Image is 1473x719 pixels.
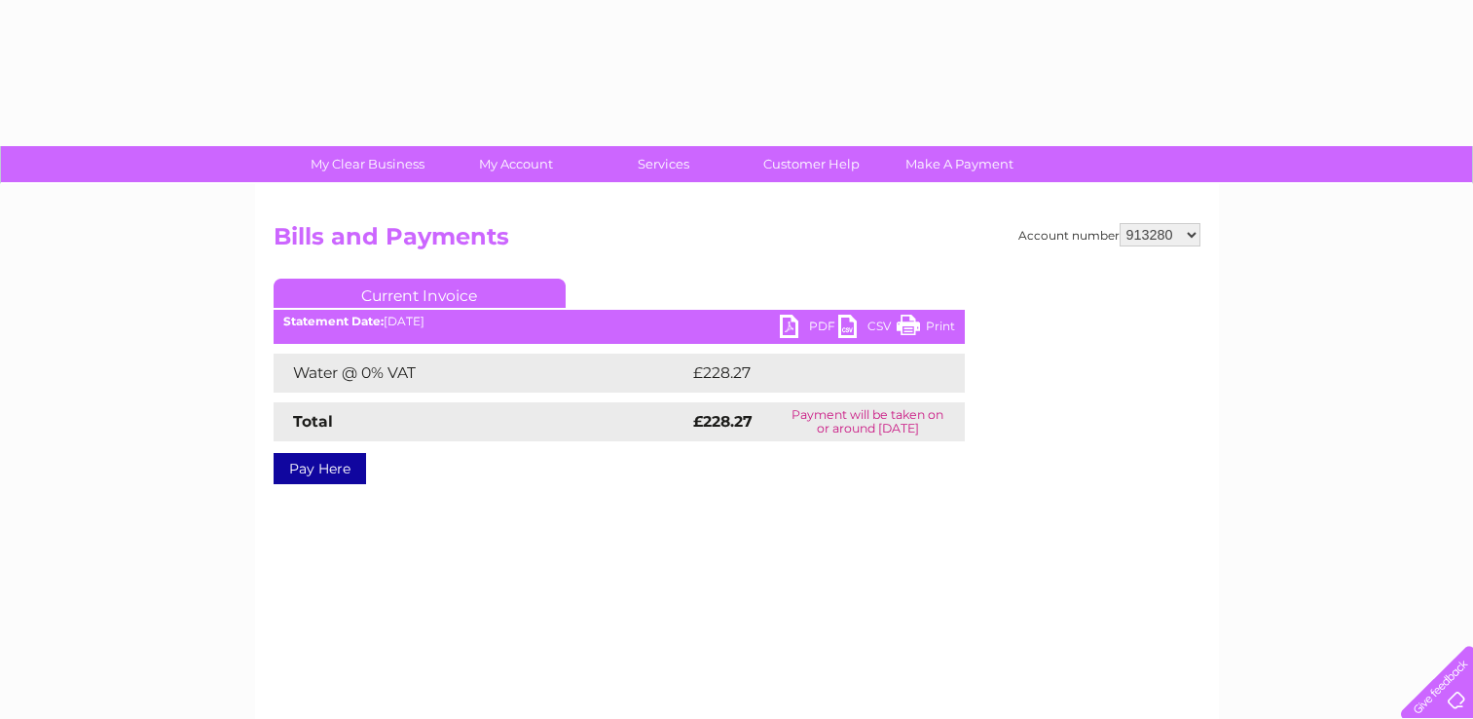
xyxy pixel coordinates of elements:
div: [DATE] [274,315,965,328]
b: Statement Date: [283,314,384,328]
a: My Account [435,146,596,182]
td: Payment will be taken on or around [DATE] [771,402,965,441]
a: Make A Payment [879,146,1040,182]
td: £228.27 [688,354,930,393]
div: Account number [1018,223,1200,246]
a: Services [583,146,744,182]
a: PDF [780,315,838,343]
h2: Bills and Payments [274,223,1200,260]
td: Water @ 0% VAT [274,354,688,393]
strong: £228.27 [693,412,753,431]
a: Customer Help [731,146,892,182]
a: CSV [838,315,897,343]
a: My Clear Business [287,146,448,182]
a: Print [897,315,955,343]
a: Current Invoice [274,279,566,308]
strong: Total [293,412,333,431]
a: Pay Here [274,453,366,484]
